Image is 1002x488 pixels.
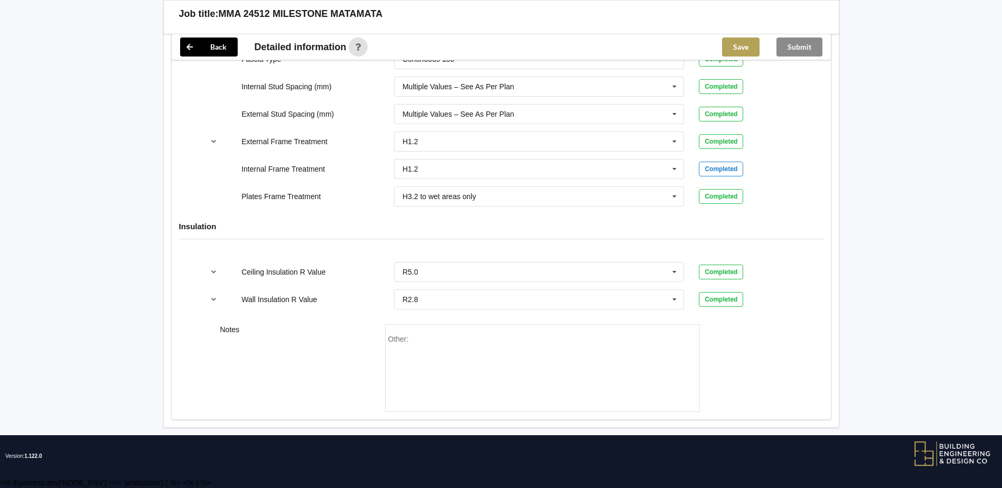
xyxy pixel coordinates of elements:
[241,110,334,118] label: External Stud Spacing (mm)
[241,295,317,304] label: Wall Insulation R Value
[241,165,325,173] label: Internal Frame Treatment
[241,82,331,91] label: Internal Stud Spacing (mm)
[914,440,991,467] img: BEDC logo
[241,137,327,146] label: External Frame Treatment
[388,335,409,343] span: Other:
[699,134,743,149] div: Completed
[699,265,743,279] div: Completed
[203,290,224,309] button: reference-toggle
[213,324,378,412] div: Notes
[699,189,743,204] div: Completed
[5,435,42,477] span: Version:
[241,55,281,63] label: Fascia Type
[241,192,321,201] label: Plates Frame Treatment
[722,37,760,57] button: Save
[699,162,743,176] div: Completed
[180,37,238,57] button: Back
[219,8,383,20] h3: MMA 24512 MILESTONE MATAMATA
[402,110,514,118] div: Multiple Values – See As Per Plan
[203,262,224,281] button: reference-toggle
[255,42,347,52] span: Detailed information
[402,296,418,303] div: R2.8
[179,221,823,231] h4: Insulation
[385,324,700,412] form: notes-field
[402,83,514,90] div: Multiple Values – See As Per Plan
[24,453,42,459] span: 1.122.0
[402,55,454,63] div: Continuous 180
[402,193,476,200] div: H3.2 to wet areas only
[699,79,743,94] div: Completed
[179,8,219,20] h3: Job title:
[402,268,418,276] div: R5.0
[699,292,743,307] div: Completed
[402,165,418,173] div: H1.2
[699,107,743,121] div: Completed
[203,132,224,151] button: reference-toggle
[402,138,418,145] div: H1.2
[241,268,325,276] label: Ceiling Insulation R Value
